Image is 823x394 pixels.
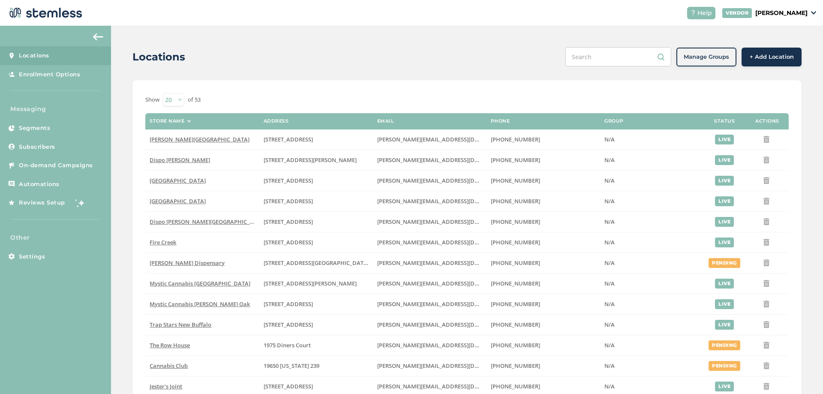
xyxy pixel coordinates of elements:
span: [PERSON_NAME][GEOGRAPHIC_DATA] [150,135,249,143]
label: Email [377,118,394,124]
span: [STREET_ADDRESS] [264,300,313,308]
label: Address [264,118,289,124]
span: [PHONE_NUMBER] [491,218,540,226]
span: [PHONE_NUMBER] [491,362,540,370]
label: 50 North Territorial Road [264,218,369,226]
img: glitter-stars-b7820f95.gif [72,194,89,211]
label: ryan@dispojoy.com [377,342,482,349]
label: The Row House [150,342,255,349]
label: (206) 949-4141 [491,136,596,143]
span: [STREET_ADDRESS] [264,382,313,390]
label: (206) 949-4141 [491,321,596,328]
label: ryan@dispojoy.com [377,156,482,164]
span: Reviews Setup [19,199,65,207]
label: Store name [150,118,184,124]
img: icon-sort-1e1d7615.svg [187,120,191,123]
span: Mystic Cannabis [GEOGRAPHIC_DATA] [150,280,250,287]
label: N/A [604,301,699,308]
span: Settings [19,253,45,261]
span: Dispo [PERSON_NAME] [150,156,210,164]
div: pending [709,361,740,371]
label: Dispo Whitmore Lake [150,218,255,226]
span: [STREET_ADDRESS] [264,218,313,226]
div: live [715,135,734,144]
div: pending [709,340,740,350]
span: Automations [19,180,60,189]
label: 70 Easton Avenue [264,383,369,390]
div: VENDOR [722,8,752,18]
div: live [715,320,734,330]
label: Status [714,118,735,124]
label: ryan@dispojoy.com [377,218,482,226]
label: (206) 949-4141 [491,280,596,287]
label: (206) 949-4141 [491,156,596,164]
span: Fire Creek [150,238,176,246]
label: (206) 949-4141 [491,301,596,308]
label: Mystic Cannabis Burr Oak [150,301,255,308]
img: logo-dark-0685b13c.svg [7,4,82,21]
span: [PERSON_NAME][EMAIL_ADDRESS][DOMAIN_NAME] [377,135,514,143]
span: [PERSON_NAME][EMAIL_ADDRESS][DOMAIN_NAME] [377,280,514,287]
label: N/A [604,321,699,328]
span: [PHONE_NUMBER] [491,300,540,308]
span: [PERSON_NAME][EMAIL_ADDRESS][DOMAIN_NAME] [377,321,514,328]
label: ryan@dispojoy.com [377,383,482,390]
span: On-demand Campaigns [19,161,93,170]
label: 100 Shafer Drive [264,156,369,164]
img: icon-arrow-back-accent-c549486e.svg [93,33,103,40]
label: N/A [604,218,699,226]
div: live [715,176,734,186]
label: Mystic Cannabis Memphis [150,280,255,287]
span: [STREET_ADDRESS] [264,197,313,205]
span: Jester's Joint [150,382,182,390]
label: Dispo Bay City South [150,198,255,205]
span: [PHONE_NUMBER] [491,177,540,184]
label: (206) 949-4141 [491,177,596,184]
label: N/A [604,177,699,184]
span: [PHONE_NUMBER] [491,321,540,328]
span: [PERSON_NAME][EMAIL_ADDRESS][DOMAIN_NAME] [377,177,514,184]
span: [GEOGRAPHIC_DATA] [150,197,206,205]
span: [GEOGRAPHIC_DATA] [150,177,206,184]
span: [STREET_ADDRESS] [264,135,313,143]
div: live [715,299,734,309]
span: [STREET_ADDRESS][PERSON_NAME] [264,156,357,164]
label: ryan@dispojoy.com [377,239,482,246]
label: (206) 949-4141 [491,239,596,246]
span: Subscribers [19,143,55,151]
label: Jester's Joint [150,383,255,390]
div: live [715,279,734,289]
label: (206) 949-4141 [491,259,596,267]
label: 253 South 3rd Street [264,301,369,308]
label: (206) 949-4141 [491,218,596,226]
button: Manage Groups [676,48,736,66]
label: 13964 Grand Avenue [264,321,369,328]
label: Dispo Hazel Park [150,136,255,143]
img: icon-help-white-03924b79.svg [691,10,696,15]
span: Help [697,9,712,18]
span: Enrollment Options [19,70,80,79]
label: 1042 South Camino Del Pueblo [264,259,369,267]
p: [PERSON_NAME] [755,9,808,18]
span: Mystic Cannabis [PERSON_NAME] Oak [150,300,250,308]
span: [PERSON_NAME][EMAIL_ADDRESS][DOMAIN_NAME] [377,341,514,349]
span: [PHONE_NUMBER] [491,238,540,246]
label: N/A [604,280,699,287]
label: of 53 [188,96,201,104]
label: Group [604,118,624,124]
span: [STREET_ADDRESS][GEOGRAPHIC_DATA] [264,259,369,267]
div: live [715,382,734,391]
label: N/A [604,198,699,205]
span: [PHONE_NUMBER] [491,341,540,349]
label: (206) 949-4141 [491,383,596,390]
span: [PERSON_NAME][EMAIL_ADDRESS][DOMAIN_NAME] [377,156,514,164]
div: live [715,196,734,206]
label: ryan@dispojoy.com [377,301,482,308]
label: Cannabis Club [150,362,255,370]
label: N/A [604,383,699,390]
span: Trap Stars New Buffalo [150,321,211,328]
input: Search [565,47,671,66]
label: 3843 North Euclid Avenue [264,177,369,184]
iframe: Chat Widget [780,353,823,394]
